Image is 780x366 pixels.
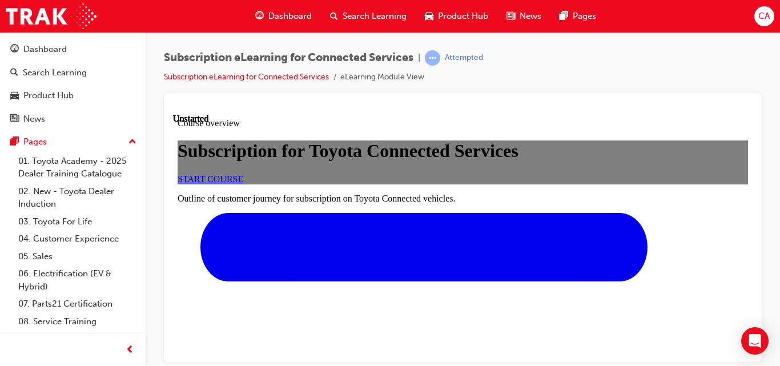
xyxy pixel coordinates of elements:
[14,313,141,331] a: 08. Service Training
[497,5,550,28] a: news-iconNews
[321,5,416,28] a: search-iconSearch Learning
[330,9,338,23] span: search-icon
[14,213,141,231] a: 03. Toyota For Life
[520,10,541,23] span: News
[5,85,141,106] a: Product Hub
[164,51,413,65] span: Subscription eLearning for Connected Services
[506,9,515,23] span: news-icon
[126,343,134,357] span: prev-icon
[10,68,18,78] span: search-icon
[14,330,141,348] a: 09. Technical Training
[416,5,497,28] a: car-iconProduct Hub
[14,152,141,183] a: 01. Toyota Academy - 2025 Dealer Training Catalogue
[5,80,575,90] p: Outline of customer journey for subscription on Toyota Connected vehicles.
[255,9,264,23] span: guage-icon
[14,265,141,295] a: 06. Electrification (EV & Hybrid)
[23,135,47,148] div: Pages
[5,131,141,152] button: Pages
[23,89,74,102] div: Product Hub
[5,108,141,130] a: News
[5,39,141,60] a: Dashboard
[425,9,433,23] span: car-icon
[246,5,321,28] a: guage-iconDashboard
[10,91,19,101] span: car-icon
[343,10,407,23] span: Search Learning
[10,45,19,55] span: guage-icon
[560,9,568,23] span: pages-icon
[5,27,575,48] h1: Subscription for Toyota Connected Services
[438,10,488,23] span: Product Hub
[5,5,67,14] span: Course overview
[14,248,141,266] a: 05. Sales
[425,50,440,66] span: learningRecordVerb_ATTEMPT-icon
[418,51,420,65] span: |
[550,5,605,28] a: pages-iconPages
[164,72,329,82] a: Subscription eLearning for Connected Services
[23,66,87,79] div: Search Learning
[14,183,141,213] a: 02. New - Toyota Dealer Induction
[6,3,97,29] img: Trak
[268,10,312,23] span: Dashboard
[754,6,774,26] button: CA
[23,43,67,56] div: Dashboard
[573,10,596,23] span: Pages
[741,327,769,355] div: Open Intercom Messenger
[340,71,424,84] li: eLearning Module View
[10,137,19,147] span: pages-icon
[445,53,483,63] div: Attempted
[23,112,45,126] div: News
[128,135,136,150] span: up-icon
[14,230,141,248] a: 04. Customer Experience
[5,37,141,131] button: DashboardSearch LearningProduct HubNews
[5,61,70,70] a: START COURSE
[10,114,19,124] span: news-icon
[14,295,141,313] a: 07. Parts21 Certification
[758,10,770,23] span: CA
[5,62,141,83] a: Search Learning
